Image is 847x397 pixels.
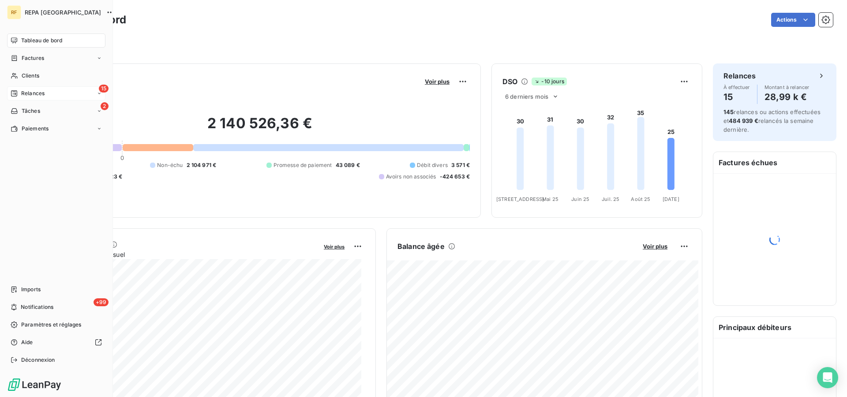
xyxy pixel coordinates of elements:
[397,241,445,252] h6: Balance âgée
[602,196,619,202] tspan: Juil. 25
[21,89,45,97] span: Relances
[422,78,452,85] button: Voir plus
[640,242,670,250] button: Voir plus
[451,161,470,169] span: 3 571 €
[496,196,544,202] tspan: [STREET_ADDRESS]
[50,250,318,259] span: Chiffre d'affaires mensuel
[187,161,217,169] span: 2 104 971 €
[25,9,101,16] span: REPA [GEOGRAPHIC_DATA]
[7,5,21,19] div: RF
[157,161,183,169] span: Non-échu
[22,72,39,80] span: Clients
[771,13,815,27] button: Actions
[713,317,836,338] h6: Principaux débiteurs
[505,93,548,100] span: 6 derniers mois
[94,298,109,306] span: +99
[321,242,347,250] button: Voir plus
[7,335,105,349] a: Aide
[817,367,838,388] div: Open Intercom Messenger
[713,152,836,173] h6: Factures échues
[663,196,679,202] tspan: [DATE]
[765,85,810,90] span: Montant à relancer
[21,37,62,45] span: Tableau de bord
[440,173,470,181] span: -424 653 €
[21,286,41,293] span: Imports
[542,196,558,202] tspan: Mai 25
[631,196,650,202] tspan: Août 25
[22,125,49,133] span: Paiements
[729,117,758,124] span: 484 939 €
[101,102,109,110] span: 2
[99,85,109,93] span: 15
[21,303,53,311] span: Notifications
[723,108,734,115] span: 145
[274,161,332,169] span: Promesse de paiement
[532,78,566,85] span: -10 jours
[21,338,33,346] span: Aide
[723,108,821,133] span: relances ou actions effectuées et relancés la semaine dernière.
[120,154,124,161] span: 0
[723,90,750,104] h4: 15
[417,161,448,169] span: Débit divers
[643,243,667,250] span: Voir plus
[571,196,589,202] tspan: Juin 25
[22,54,44,62] span: Factures
[502,76,517,87] h6: DSO
[21,356,55,364] span: Déconnexion
[324,244,345,250] span: Voir plus
[765,90,810,104] h4: 28,99 k €
[50,115,470,141] h2: 2 140 526,36 €
[21,321,81,329] span: Paramètres et réglages
[425,78,450,85] span: Voir plus
[386,173,436,181] span: Avoirs non associés
[7,378,62,392] img: Logo LeanPay
[336,161,360,169] span: 43 089 €
[22,107,40,115] span: Tâches
[723,85,750,90] span: À effectuer
[723,70,756,81] h6: Relances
